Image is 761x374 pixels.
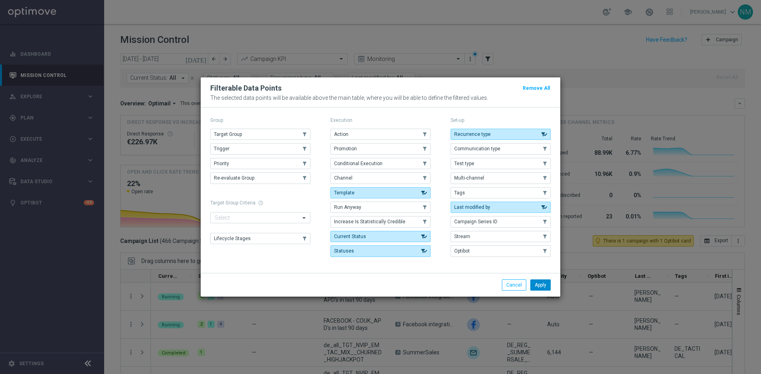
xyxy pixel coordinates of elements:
[334,248,354,254] span: Statuses
[334,204,361,210] span: Run Anyway
[454,204,490,210] span: Last modified by
[210,143,310,154] button: Trigger
[334,234,366,239] span: Current Status
[210,83,282,93] h2: Filterable Data Points
[334,161,383,166] span: Conditional Execution
[330,117,431,123] p: Execution
[210,95,551,101] p: The selected data points will be available above the main table, where you will be able to define...
[454,248,470,254] span: Optibot
[454,234,470,239] span: Stream
[502,279,526,291] button: Cancel
[522,84,551,93] button: Remove All
[451,117,551,123] p: Set-up
[210,172,310,184] button: Re-evaluate Group
[330,172,431,184] button: Channel
[214,161,229,166] span: Priority
[210,158,310,169] button: Priority
[454,161,474,166] span: Test type
[454,131,491,137] span: Recurrence type
[258,200,264,206] span: help_outline
[330,202,431,213] button: Run Anyway
[451,158,551,169] button: Test type
[210,129,310,140] button: Target Group
[454,146,500,152] span: Communication type
[214,236,251,241] span: Lifecycle Stages
[334,219,405,224] span: Increase Is Statistically Credible
[214,175,254,181] span: Re-evaluate Group
[451,245,551,257] button: Optibot
[334,146,357,152] span: Promotion
[451,172,551,184] button: Multi-channel
[451,216,551,227] button: Campaign Series ID
[330,245,431,257] button: Statuses
[330,143,431,154] button: Promotion
[530,279,551,291] button: Apply
[330,158,431,169] button: Conditional Execution
[451,129,551,140] button: Recurrence type
[334,131,348,137] span: Action
[210,117,310,123] p: Group
[210,233,310,244] button: Lifecycle Stages
[451,231,551,242] button: Stream
[334,190,354,196] span: Template
[330,231,431,242] button: Current Status
[454,175,484,181] span: Multi-channel
[334,175,352,181] span: Channel
[214,131,242,137] span: Target Group
[454,190,465,196] span: Tags
[451,187,551,198] button: Tags
[330,129,431,140] button: Action
[210,200,310,206] h1: Target Group Criteria
[451,143,551,154] button: Communication type
[214,146,230,152] span: Trigger
[330,216,431,227] button: Increase Is Statistically Credible
[454,219,497,224] span: Campaign Series ID
[330,187,431,198] button: Template
[451,202,551,213] button: Last modified by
